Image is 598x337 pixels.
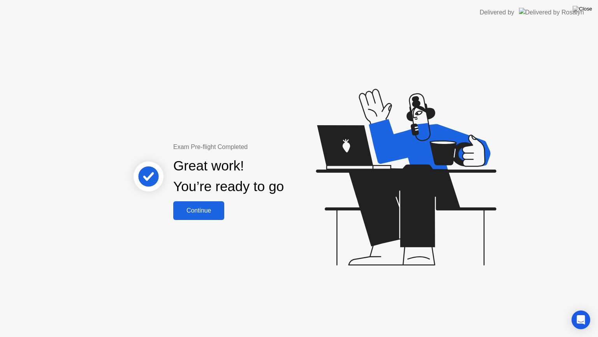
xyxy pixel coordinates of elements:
[176,207,222,214] div: Continue
[573,6,592,12] img: Close
[173,201,224,220] button: Continue
[173,156,284,197] div: Great work! You’re ready to go
[480,8,514,17] div: Delivered by
[173,142,334,152] div: Exam Pre-flight Completed
[519,8,584,17] img: Delivered by Rosalyn
[572,310,590,329] div: Open Intercom Messenger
